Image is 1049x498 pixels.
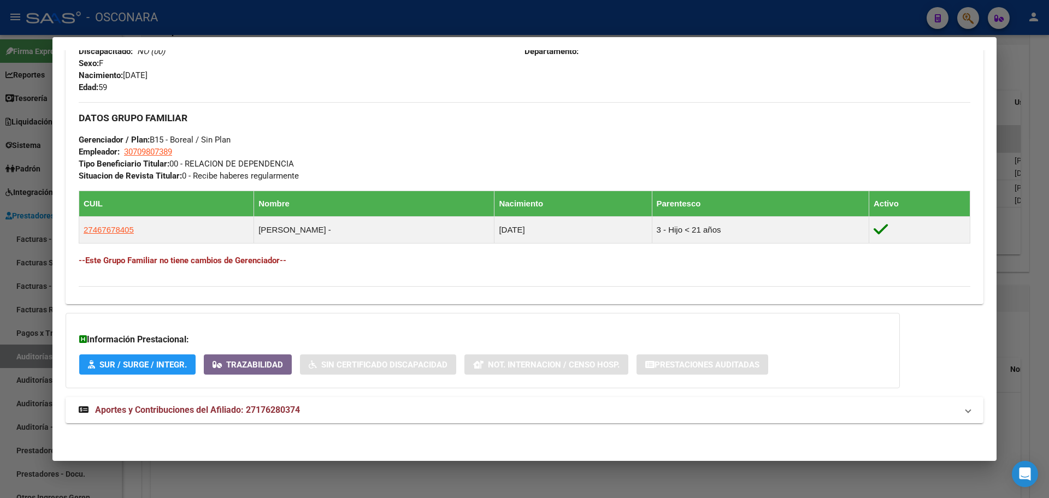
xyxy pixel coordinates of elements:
[79,147,120,157] strong: Empleador:
[79,159,169,169] strong: Tipo Beneficiario Titular:
[79,135,150,145] strong: Gerenciador / Plan:
[494,191,652,216] th: Nacimiento
[300,354,456,375] button: Sin Certificado Discapacidad
[79,191,254,216] th: CUIL
[79,70,123,80] strong: Nacimiento:
[99,360,187,370] span: SUR / SURGE / INTEGR.
[464,354,628,375] button: Not. Internacion / Censo Hosp.
[204,354,292,375] button: Trazabilidad
[79,159,294,169] span: 00 - RELACION DE DEPENDENCIA
[321,360,447,370] span: Sin Certificado Discapacidad
[79,46,133,56] strong: Discapacitado:
[254,216,494,243] td: [PERSON_NAME] -
[79,112,970,124] h3: DATOS GRUPO FAMILIAR
[226,360,283,370] span: Trazabilidad
[637,354,768,375] button: Prestaciones Auditadas
[79,70,148,80] span: [DATE]
[79,171,182,181] strong: Situacion de Revista Titular:
[79,82,107,92] span: 59
[869,191,970,216] th: Activo
[95,405,300,415] span: Aportes y Contribuciones del Afiliado: 27176280374
[494,216,652,243] td: [DATE]
[66,397,983,423] mat-expansion-panel-header: Aportes y Contribuciones del Afiliado: 27176280374
[79,135,231,145] span: B15 - Boreal / Sin Plan
[137,46,165,56] i: NO (00)
[652,191,869,216] th: Parentesco
[79,82,98,92] strong: Edad:
[524,46,579,56] strong: Departamento:
[488,360,620,370] span: Not. Internacion / Censo Hosp.
[655,360,759,370] span: Prestaciones Auditadas
[79,58,103,68] span: F
[79,333,886,346] h3: Información Prestacional:
[79,354,196,375] button: SUR / SURGE / INTEGR.
[84,225,134,234] span: 27467678405
[124,147,172,157] span: 30709807389
[79,254,970,266] h4: --Este Grupo Familiar no tiene cambios de Gerenciador--
[1012,461,1038,487] div: Open Intercom Messenger
[652,216,869,243] td: 3 - Hijo < 21 años
[79,58,99,68] strong: Sexo:
[79,171,299,181] span: 0 - Recibe haberes regularmente
[254,191,494,216] th: Nombre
